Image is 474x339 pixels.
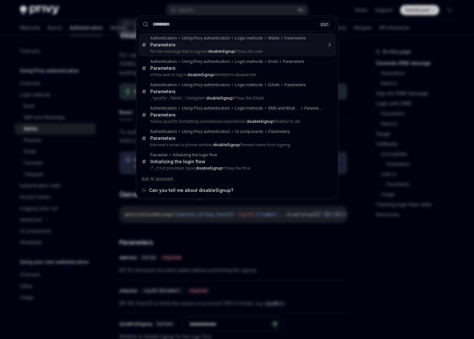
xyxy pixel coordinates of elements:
div: Parameters [150,89,176,94]
div: Login methods [235,59,263,64]
div: SMS and WhatsApp [268,106,300,111]
p: follow specific formatting conventions (see below). Whether to dis [150,119,323,124]
b: disableSignup [206,96,233,100]
div: Parameters [150,65,176,71]
div: UI components [235,129,263,134]
span: Can you tell me about disableSignup? [149,187,233,193]
div: Parameters [285,36,306,41]
div: Using Privy authentication [182,129,230,134]
div: Parameters [150,112,176,118]
div: Wallet [268,36,279,41]
b: disableSignup [208,49,235,54]
div: Initializing the login flow [173,152,217,158]
div: Using Privy authentication [182,82,230,87]
p: , 'spotify' , 'tiktok' , 'instagram'. If true, the OAuth [150,96,323,101]
p: the user's email or phone number. Prevent users from signing [150,142,323,147]
div: Using Privy authentication [182,59,230,64]
div: Authentication [150,59,177,64]
div: Login methods [235,82,263,87]
div: OAuth [268,82,279,87]
b: disableSignup [247,119,273,124]
div: Farcaster [150,152,168,158]
div: Using Privy authentication [182,36,230,41]
div: Login methods [235,106,263,111]
div: Authentication [150,36,177,41]
b: disableSignup [196,166,223,170]
p: of the user to log in. Whether to disable the [150,72,323,77]
div: Authentication [150,129,177,134]
div: Parameters [285,82,306,87]
div: Parameters [304,106,323,111]
div: Authentication [150,82,177,87]
div: Using Privy authentication [182,106,230,111]
div: Parameters [150,135,176,141]
div: Email [268,59,278,64]
b: disableSignup [213,142,240,147]
div: Parameters [268,129,290,134]
b: disableSignup [187,72,214,77]
div: Authentication [150,106,177,111]
div: ESC [319,21,330,27]
div: Parameters [150,42,176,48]
div: Login methods [235,36,263,41]
div: Ask AI assistant [138,173,336,185]
div: Initializing the login flow [150,159,205,164]
p: for the message that is signed. If true, the user [150,49,323,54]
div: Parameters [283,59,304,64]
p: '/' , if not provided. input. If true, the flow [150,166,323,171]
